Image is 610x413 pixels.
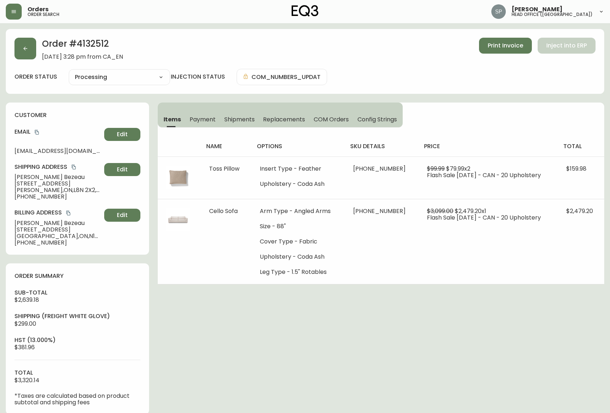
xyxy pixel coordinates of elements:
[314,116,349,123] span: COM Orders
[14,320,36,328] span: $299.00
[446,164,470,173] span: $79.99 x 2
[104,128,140,141] button: Edit
[260,166,336,172] li: Insert Type - Feather
[350,142,412,150] h4: sku details
[206,142,245,150] h4: name
[427,207,453,215] span: $3,099.00
[70,163,77,171] button: copy
[14,296,39,304] span: $2,639.18
[260,181,336,187] li: Upholstery - Coda Ash
[512,7,563,12] span: [PERSON_NAME]
[166,166,190,189] img: ad8afcbd-3922-4109-9f6a-55bb3f320032Optional[eq3-rectangular-fabric-toss-pillow].jpg
[14,111,140,119] h4: customer
[14,180,101,187] span: [STREET_ADDRESS]
[14,174,101,180] span: [PERSON_NAME] Bezeau
[427,164,445,173] span: $99.99
[512,12,593,17] h5: head office ([GEOGRAPHIC_DATA])
[488,42,523,50] span: Print Invoice
[353,164,406,173] span: [PHONE_NUMBER]
[164,116,181,123] span: Items
[260,223,336,230] li: Size - 88"
[292,5,318,17] img: logo
[455,207,486,215] span: $2,479.20 x 1
[260,238,336,245] li: Cover Type - Fabric
[424,142,551,150] h4: price
[27,12,59,17] h5: order search
[65,209,72,217] button: copy
[166,208,190,231] img: c5d2ca1b-892c-4fd1-9775-0a61c35ceee8.jpg
[14,226,101,233] span: [STREET_ADDRESS]
[14,239,101,246] span: [PHONE_NUMBER]
[491,4,506,19] img: 0cb179e7bf3690758a1aaa5f0aafa0b4
[260,269,336,275] li: Leg Type - 1.5" Rotables
[260,208,336,214] li: Arm Type - Angled Arms
[257,142,339,150] h4: options
[14,336,140,344] h4: hst (13.000%)
[14,193,101,200] span: [PHONE_NUMBER]
[427,213,541,222] span: Flash Sale [DATE] - CAN - 20 Upholstery
[14,376,39,384] span: $3,320.14
[14,393,140,406] p: *Taxes are calculated based on product subtotal and shipping fees
[479,38,532,54] button: Print Invoice
[263,116,305,123] span: Replacements
[104,163,140,176] button: Edit
[14,128,101,136] h4: Email
[14,343,35,351] span: $381.96
[427,171,541,179] span: Flash Sale [DATE] - CAN - 20 Upholstery
[353,207,406,215] span: [PHONE_NUMBER]
[14,220,101,226] span: [PERSON_NAME] Bezeau
[14,289,140,297] h4: sub-total
[14,233,101,239] span: [GEOGRAPHIC_DATA] , ON , N1A 2W6 , CA
[14,187,101,193] span: [PERSON_NAME] , ON , L8N 2X2 , CA
[260,254,336,260] li: Upholstery - Coda Ash
[27,7,48,12] span: Orders
[117,211,128,219] span: Edit
[171,73,225,81] h4: injection status
[209,207,238,215] span: Cello Sofa
[190,116,216,123] span: Payment
[224,116,255,123] span: Shipments
[14,148,101,154] span: [EMAIL_ADDRESS][DOMAIN_NAME]
[14,369,140,377] h4: total
[14,163,101,171] h4: Shipping Address
[563,142,598,150] h4: total
[117,130,128,138] span: Edit
[209,164,240,173] span: Toss Pillow
[14,272,140,280] h4: order summary
[566,164,586,173] span: $159.98
[33,129,41,136] button: copy
[14,312,140,320] h4: Shipping ( Freight White Glove )
[104,209,140,222] button: Edit
[14,209,101,217] h4: Billing Address
[357,116,397,123] span: Config Strings
[117,166,128,174] span: Edit
[14,73,57,81] label: order status
[566,207,593,215] span: $2,479.20
[42,54,123,60] span: [DATE] 3:28 pm from CA_EN
[42,38,123,54] h2: Order # 4132512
